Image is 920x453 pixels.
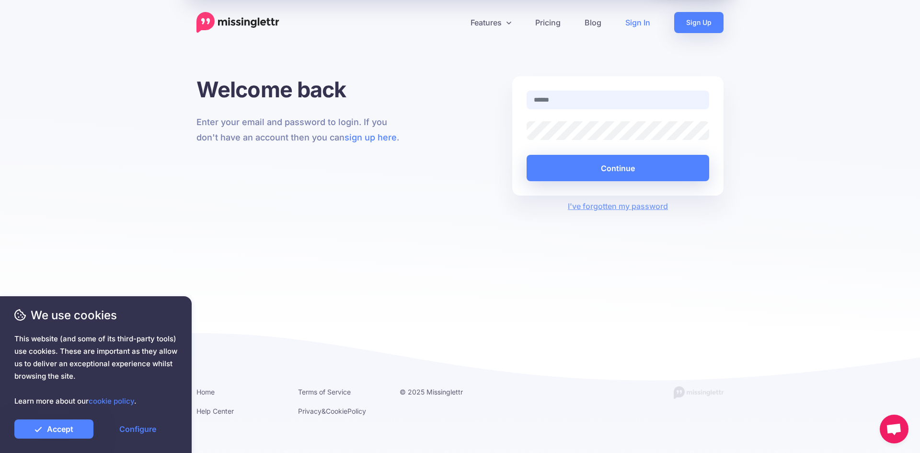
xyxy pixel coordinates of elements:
[14,333,177,407] span: This website (and some of its third-party tools) use cookies. These are important as they allow u...
[196,407,234,415] a: Help Center
[14,419,93,439] a: Accept
[326,407,347,415] a: Cookie
[345,132,397,142] a: sign up here
[89,396,134,406] a: cookie policy
[527,155,709,181] button: Continue
[196,388,215,396] a: Home
[400,386,487,398] li: © 2025 Missinglettr
[196,115,408,145] p: Enter your email and password to login. If you don't have an account then you can .
[298,407,322,415] a: Privacy
[459,12,523,33] a: Features
[196,76,408,103] h1: Welcome back
[298,405,385,417] li: & Policy
[674,12,724,33] a: Sign Up
[14,307,177,324] span: We use cookies
[613,12,662,33] a: Sign In
[573,12,613,33] a: Blog
[98,419,177,439] a: Configure
[298,388,351,396] a: Terms of Service
[523,12,573,33] a: Pricing
[568,201,668,211] a: I've forgotten my password
[880,415,908,443] div: Ouvrir le chat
